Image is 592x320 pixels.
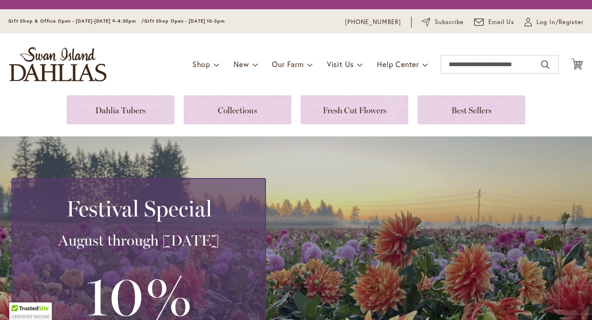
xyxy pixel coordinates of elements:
[377,59,419,69] span: Help Center
[536,18,584,27] span: Log In/Register
[24,231,254,250] h3: August through [DATE]
[272,59,303,69] span: Our Farm
[8,18,144,24] span: Gift Shop & Office Open - [DATE]-[DATE] 9-4:30pm /
[327,59,354,69] span: Visit Us
[524,18,584,27] a: Log In/Register
[422,18,464,27] a: Subscribe
[541,57,549,72] button: Search
[9,47,106,81] a: store logo
[474,18,515,27] a: Email Us
[144,18,225,24] span: Gift Shop Open - [DATE] 10-3pm
[9,302,52,320] div: TrustedSite Certified
[234,59,249,69] span: New
[345,18,401,27] a: [PHONE_NUMBER]
[192,59,210,69] span: Shop
[488,18,515,27] span: Email Us
[24,196,254,222] h2: Festival Special
[435,18,464,27] span: Subscribe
